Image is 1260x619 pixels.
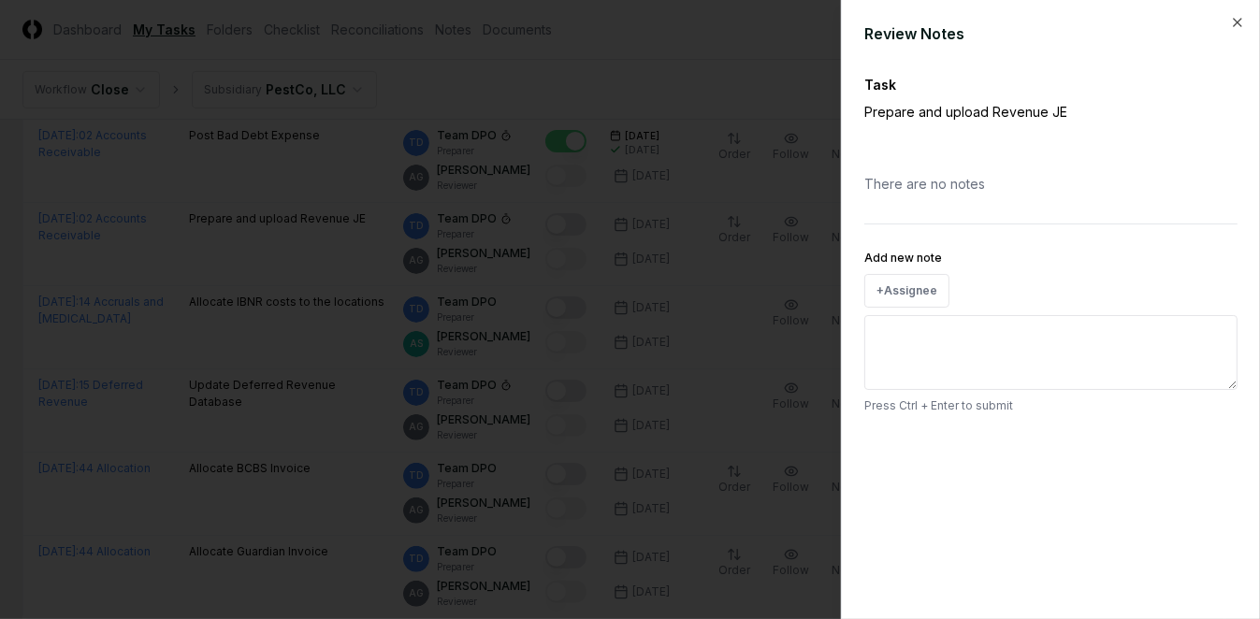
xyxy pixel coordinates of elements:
[864,397,1238,414] p: Press Ctrl + Enter to submit
[864,102,1173,122] p: Prepare and upload Revenue JE
[864,159,1238,209] div: There are no notes
[864,22,1238,45] div: Review Notes
[864,75,1238,94] div: Task
[864,274,949,308] button: +Assignee
[864,251,942,265] label: Add new note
